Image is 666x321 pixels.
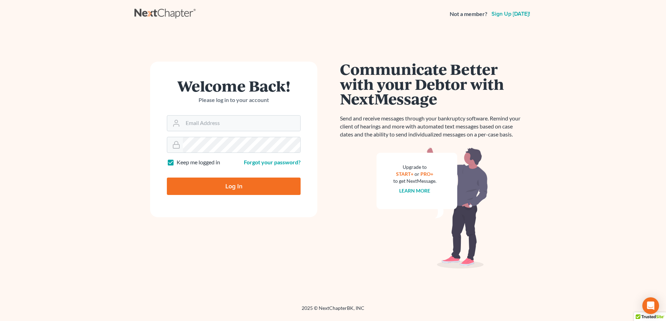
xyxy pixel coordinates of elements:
[340,115,525,139] p: Send and receive messages through your bankruptcy software. Remind your client of hearings and mo...
[167,96,301,104] p: Please log in to your account
[421,171,434,177] a: PRO+
[167,178,301,195] input: Log In
[642,297,659,314] div: Open Intercom Messenger
[450,10,487,18] strong: Not a member?
[167,78,301,93] h1: Welcome Back!
[490,11,532,17] a: Sign up [DATE]!
[177,158,220,166] label: Keep me logged in
[396,171,414,177] a: START+
[377,147,488,269] img: nextmessage_bg-59042aed3d76b12b5cd301f8e5b87938c9018125f34e5fa2b7a6b67550977c72.svg
[393,178,436,185] div: to get NextMessage.
[415,171,420,177] span: or
[134,305,532,317] div: 2025 © NextChapterBK, INC
[340,62,525,106] h1: Communicate Better with your Debtor with NextMessage
[393,164,436,171] div: Upgrade to
[400,188,431,194] a: Learn more
[183,116,300,131] input: Email Address
[244,159,301,165] a: Forgot your password?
